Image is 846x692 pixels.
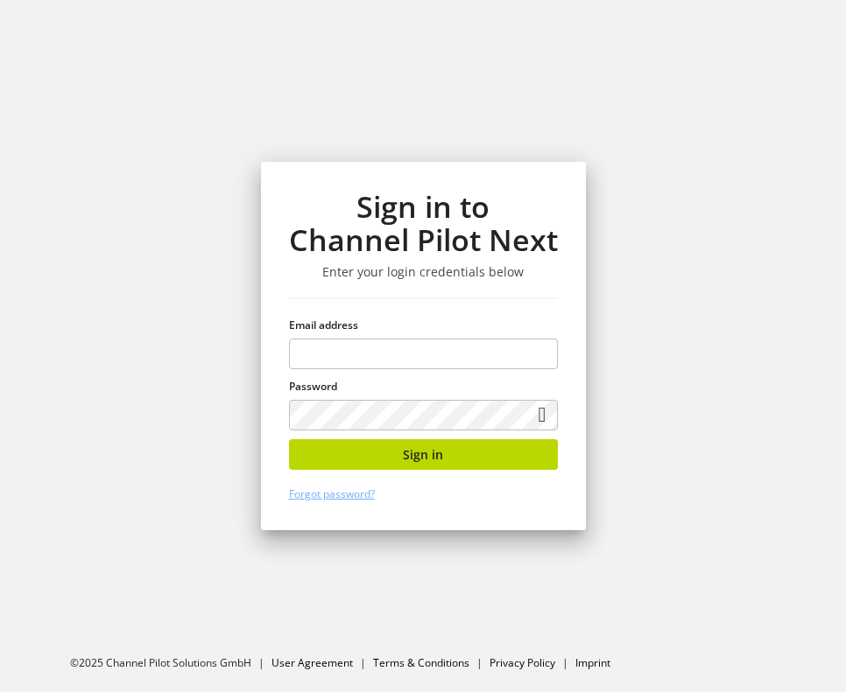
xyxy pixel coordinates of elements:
[373,655,469,670] a: Terms & Conditions
[70,655,271,671] li: ©2025 Channel Pilot Solutions GmbH
[490,655,555,670] a: Privacy Policy
[289,264,558,280] h3: Enter your login credentials below
[575,655,610,670] a: Imprint
[289,190,558,257] h1: Sign in to Channel Pilot Next
[289,379,337,394] span: Password
[289,318,358,332] span: Email address
[403,445,443,464] span: Sign in
[289,439,558,470] button: Sign in
[271,655,353,670] a: User Agreement
[289,486,375,501] a: Forgot password?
